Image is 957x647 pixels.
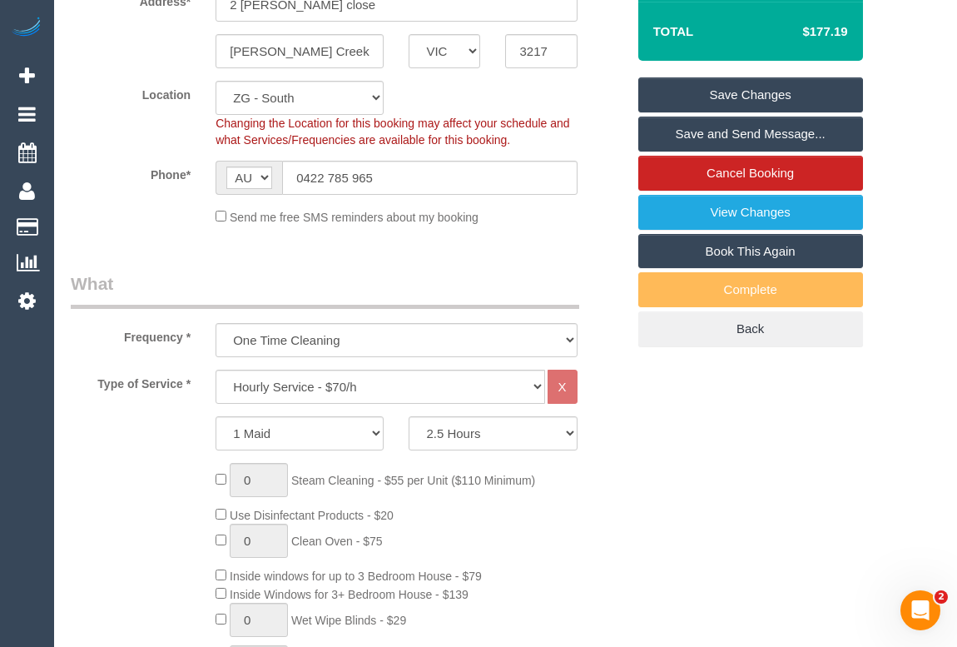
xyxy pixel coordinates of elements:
[291,535,383,548] span: Clean Oven - $75
[71,271,579,309] legend: What
[638,156,863,191] a: Cancel Booking
[935,590,948,604] span: 2
[505,34,577,68] input: Post Code*
[900,590,940,630] iframe: Intercom live chat
[752,25,847,39] h4: $177.19
[638,195,863,230] a: View Changes
[291,614,406,627] span: Wet Wipe Blinds - $29
[653,24,694,38] strong: Total
[58,161,203,183] label: Phone*
[230,570,482,583] span: Inside windows for up to 3 Bedroom House - $79
[58,370,203,392] label: Type of Service *
[291,474,535,487] span: Steam Cleaning - $55 per Unit ($110 Minimum)
[10,17,43,40] img: Automaid Logo
[638,311,863,346] a: Back
[638,234,863,269] a: Book This Again
[58,81,203,103] label: Location
[638,77,863,112] a: Save Changes
[216,34,384,68] input: Suburb*
[230,211,478,224] span: Send me free SMS reminders about my booking
[638,117,863,152] a: Save and Send Message...
[230,509,394,522] span: Use Disinfectant Products - $20
[282,161,577,195] input: Phone*
[58,323,203,346] label: Frequency *
[230,588,469,601] span: Inside Windows for 3+ Bedroom House - $139
[216,117,569,147] span: Changing the Location for this booking may affect your schedule and what Services/Frequencies are...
